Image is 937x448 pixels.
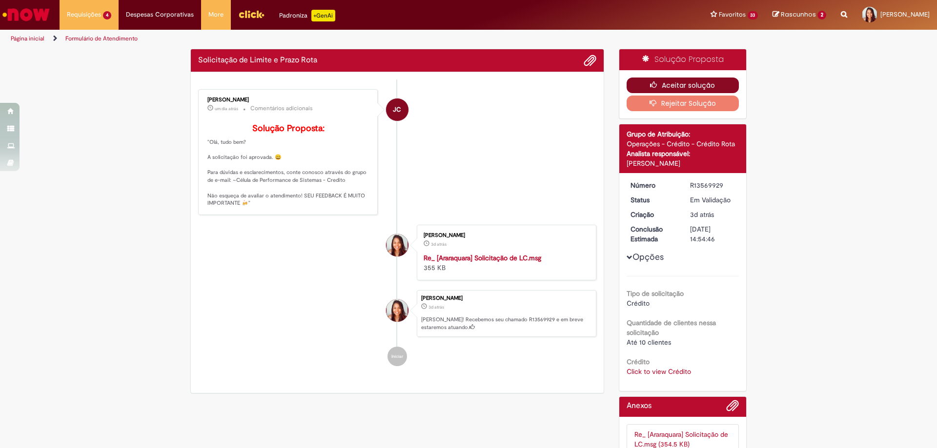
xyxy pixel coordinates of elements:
div: Jonas Correia [386,98,408,121]
dt: Número [623,180,683,190]
span: Crédito [627,299,650,308]
div: Padroniza [279,10,335,21]
span: JC [393,98,401,121]
div: 355 KB [424,253,586,273]
div: Solução Proposta [619,49,747,70]
h2: Anexos [627,402,652,410]
p: "Olá, tudo bem? A solicitação foi aprovada. 😀 Para dúvidas e esclarecimentos, conte conosco atrav... [207,124,370,207]
ul: Trilhas de página [7,30,617,48]
dt: Conclusão Estimada [623,224,683,244]
div: Analista responsável: [627,149,739,158]
span: Rascunhos [781,10,816,19]
div: Laura Da Silva Tobias [386,299,408,322]
div: [PERSON_NAME] [424,233,586,238]
div: Grupo de Atribuição: [627,129,739,139]
h2: Solicitação de Limite e Prazo Rota Histórico de tíquete [198,56,317,65]
b: Solução Proposta: [252,123,325,134]
div: R13569929 [690,180,735,190]
div: [DATE] 14:54:46 [690,224,735,244]
a: Click to view Crédito [627,367,691,376]
dt: Criação [623,210,683,219]
a: Rascunhos [773,10,826,19]
small: Comentários adicionais [250,104,313,113]
span: [PERSON_NAME] [880,10,930,19]
span: um dia atrás [215,106,238,112]
span: Favoritos [719,10,746,19]
span: 4 [103,11,111,19]
span: Requisições [67,10,101,19]
span: Despesas Corporativas [126,10,194,19]
p: [PERSON_NAME]! Recebemos seu chamado R13569929 e em breve estaremos atuando. [421,316,591,331]
div: 26/09/2025 10:54:41 [690,210,735,219]
img: click_logo_yellow_360x200.png [238,7,265,21]
time: 27/09/2025 16:11:13 [215,106,238,112]
span: 3d atrás [431,241,447,247]
span: More [208,10,224,19]
p: +GenAi [311,10,335,21]
button: Adicionar anexos [584,54,596,67]
img: ServiceNow [1,5,51,24]
dt: Status [623,195,683,205]
li: Laura Da Silva Tobias [198,290,596,337]
b: Tipo de solicitação [627,289,684,298]
span: 2 [817,11,826,19]
div: Laura Da Silva Tobias [386,234,408,256]
b: Crédito [627,357,650,366]
div: [PERSON_NAME] [421,295,591,301]
span: 3d atrás [428,304,444,310]
time: 26/09/2025 10:54:41 [428,304,444,310]
span: 33 [748,11,758,19]
b: Quantidade de clientes nessa solicitação [627,318,716,337]
span: Até 10 clientes [627,338,671,347]
div: Em Validação [690,195,735,205]
ul: Histórico de tíquete [198,79,596,376]
time: 26/09/2025 10:54:41 [690,210,714,219]
button: Rejeitar Solução [627,96,739,111]
a: Página inicial [11,35,44,42]
div: Operações - Crédito - Crédito Rota [627,139,739,149]
span: 3d atrás [690,210,714,219]
a: Re_ [Araraquara] Solicitação de LC.msg [424,253,541,262]
a: Formulário de Atendimento [65,35,138,42]
button: Aceitar solução [627,78,739,93]
div: [PERSON_NAME] [207,97,370,103]
time: 26/09/2025 10:54:32 [431,241,447,247]
button: Adicionar anexos [726,399,739,417]
div: [PERSON_NAME] [627,158,739,168]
